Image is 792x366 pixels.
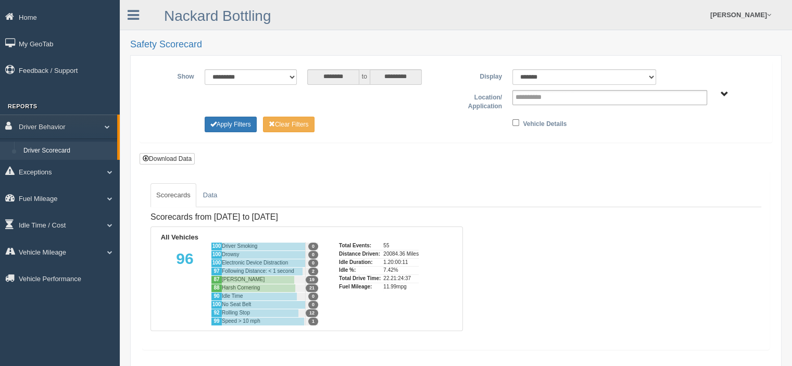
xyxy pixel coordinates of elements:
[150,183,196,207] a: Scorecards
[339,258,381,267] div: Idle Duration:
[306,276,318,284] span: 19
[339,266,381,274] div: Idle %:
[197,183,223,207] a: Data
[523,117,567,129] label: Vehicle Details
[308,293,318,300] span: 0
[308,259,318,267] span: 0
[211,292,222,300] div: 90
[211,259,222,267] div: 100
[211,309,222,317] div: 92
[211,242,222,250] div: 100
[339,242,381,250] div: Total Events:
[211,250,222,259] div: 100
[383,242,419,250] div: 55
[383,258,419,267] div: 1.20:00:11
[263,117,315,132] button: Change Filter Options
[308,268,318,275] span: 2
[159,242,211,325] div: 96
[456,69,507,82] label: Display
[130,40,782,50] h2: Safety Scorecard
[383,266,419,274] div: 7.42%
[339,274,381,283] div: Total Drive Time:
[306,309,318,317] span: 12
[148,69,199,82] label: Show
[383,283,419,291] div: 11.99mpg
[308,243,318,250] span: 0
[211,300,222,309] div: 100
[211,267,222,275] div: 97
[211,275,222,284] div: 87
[211,317,222,325] div: 99
[161,233,198,241] b: All Vehicles
[359,69,370,85] span: to
[456,90,508,111] label: Location/ Application
[150,212,463,222] h4: Scorecards from [DATE] to [DATE]
[211,284,222,292] div: 88
[339,250,381,258] div: Distance Driven:
[140,153,195,165] button: Download Data
[383,250,419,258] div: 20084.36 Miles
[308,318,318,325] span: 1
[308,301,318,309] span: 0
[164,8,271,24] a: Nackard Bottling
[306,284,318,292] span: 21
[308,251,318,259] span: 0
[19,142,117,160] a: Driver Scorecard
[339,283,381,291] div: Fuel Mileage:
[383,274,419,283] div: 22.21:24:37
[205,117,257,132] button: Change Filter Options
